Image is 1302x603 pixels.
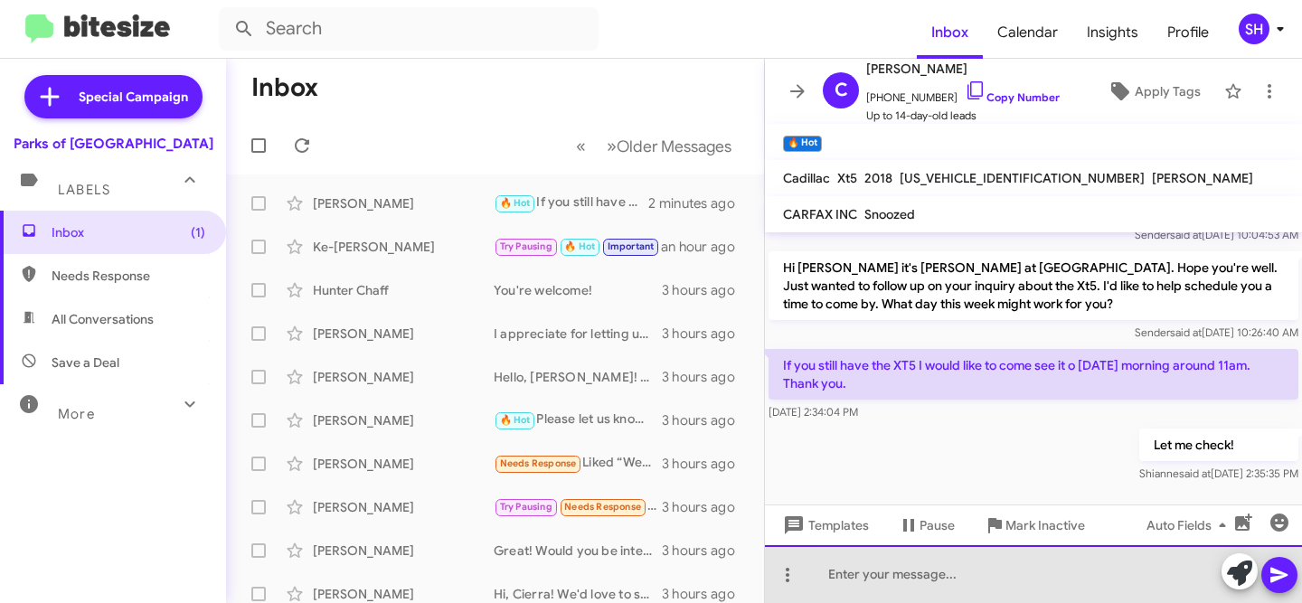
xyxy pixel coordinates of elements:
div: an hour ago [661,238,750,256]
a: Inbox [917,6,983,59]
div: Hunter Chaff [313,281,494,299]
div: I'm here [494,236,661,257]
div: Liked “We'll update you once it's done!” [494,453,662,474]
span: Mark Inactive [1005,509,1085,542]
span: 🔥 Hot [500,414,531,426]
button: Next [596,127,742,165]
a: Special Campaign [24,75,203,118]
div: [PERSON_NAME] [313,368,494,386]
div: Hi, Cierra! We'd love to see what options you have. This is no obligation to you, let's see what'... [494,585,662,603]
span: Needs Response [52,267,205,285]
button: Previous [565,127,597,165]
span: C [835,76,848,105]
span: Up to 14-day-old leads [866,107,1060,125]
div: 2 minutes ago [648,194,750,212]
span: Sender [DATE] 10:04:53 AM [1135,228,1298,241]
div: [PERSON_NAME] [313,542,494,560]
button: Templates [765,509,883,542]
div: [PERSON_NAME] [313,498,494,516]
button: Pause [883,509,969,542]
span: CARFAX INC [783,206,857,222]
div: [PERSON_NAME] [313,325,494,343]
span: [DATE] 2:34:04 PM [769,405,858,419]
div: 3 hours ago [662,455,750,473]
div: Please let us know when you're ready to stop in, we're here to assist. [494,410,662,430]
div: Ke-[PERSON_NAME] [313,238,494,256]
a: Insights [1072,6,1153,59]
span: More [58,406,95,422]
div: 3 hours ago [662,411,750,429]
span: » [607,135,617,157]
span: 🔥 Hot [564,240,595,252]
span: All Conversations [52,310,154,328]
span: Labels [58,182,110,198]
nav: Page navigation example [566,127,742,165]
span: Apply Tags [1135,75,1201,108]
div: [PERSON_NAME] [313,585,494,603]
span: Try Pausing [500,240,552,252]
span: Shianne [DATE] 2:35:35 PM [1139,466,1298,480]
span: Auto Fields [1146,509,1233,542]
p: Hi [PERSON_NAME] it's [PERSON_NAME] at [GEOGRAPHIC_DATA]. Hope you're well. Just wanted to follow... [769,251,1298,320]
p: Let me check! [1139,429,1298,461]
span: [PERSON_NAME] [1152,170,1253,186]
div: I appreciate for letting us know! [494,325,662,343]
a: Calendar [983,6,1072,59]
div: Parks of [GEOGRAPHIC_DATA] [14,135,213,153]
div: 3 hours ago [662,542,750,560]
button: Apply Tags [1091,75,1215,108]
div: Hello, [PERSON_NAME]! This is [PERSON_NAME]'s assistant. Let me see what we can do for you. Thank... [494,368,662,386]
div: Ok 👍 [494,496,662,517]
div: 3 hours ago [662,585,750,603]
span: Xt5 [837,170,857,186]
button: Mark Inactive [969,509,1099,542]
div: 3 hours ago [662,368,750,386]
span: Needs Response [500,457,577,469]
input: Search [219,7,599,51]
span: Older Messages [617,137,731,156]
span: Cadillac [783,170,830,186]
span: [PERSON_NAME] [866,58,1060,80]
span: said at [1170,325,1202,339]
span: Pause [920,509,955,542]
div: You're welcome! [494,281,662,299]
div: If you still have the XT5 I would like to come see it o [DATE] morning around 11am. Thank you. [494,193,648,213]
div: [PERSON_NAME] [313,194,494,212]
div: 3 hours ago [662,325,750,343]
span: Needs Response [564,501,641,513]
span: 🔥 Hot [500,197,531,209]
span: Save a Deal [52,353,119,372]
button: SH [1223,14,1282,44]
span: said at [1170,228,1202,241]
a: Profile [1153,6,1223,59]
p: If you still have the XT5 I would like to come see it o [DATE] morning around 11am. Thank you. [769,349,1298,400]
span: Sender [DATE] 10:26:40 AM [1135,325,1298,339]
span: Important [608,240,655,252]
small: 🔥 Hot [783,136,822,152]
span: [PHONE_NUMBER] [866,80,1060,107]
span: Special Campaign [79,88,188,106]
div: SH [1239,14,1269,44]
div: 3 hours ago [662,281,750,299]
div: [PERSON_NAME] [313,411,494,429]
span: [US_VEHICLE_IDENTIFICATION_NUMBER] [900,170,1145,186]
span: Try Pausing [500,501,552,513]
span: Inbox [52,223,205,241]
button: Auto Fields [1132,509,1248,542]
span: said at [1179,466,1211,480]
h1: Inbox [251,73,318,102]
span: Snoozed [864,206,915,222]
div: [PERSON_NAME] [313,455,494,473]
span: (1) [191,223,205,241]
span: Templates [779,509,869,542]
div: Great! Would you be interested in discussing upgrade options if were able to lower or match your ... [494,542,662,560]
span: « [576,135,586,157]
div: 3 hours ago [662,498,750,516]
a: Copy Number [965,90,1060,104]
span: 2018 [864,170,892,186]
